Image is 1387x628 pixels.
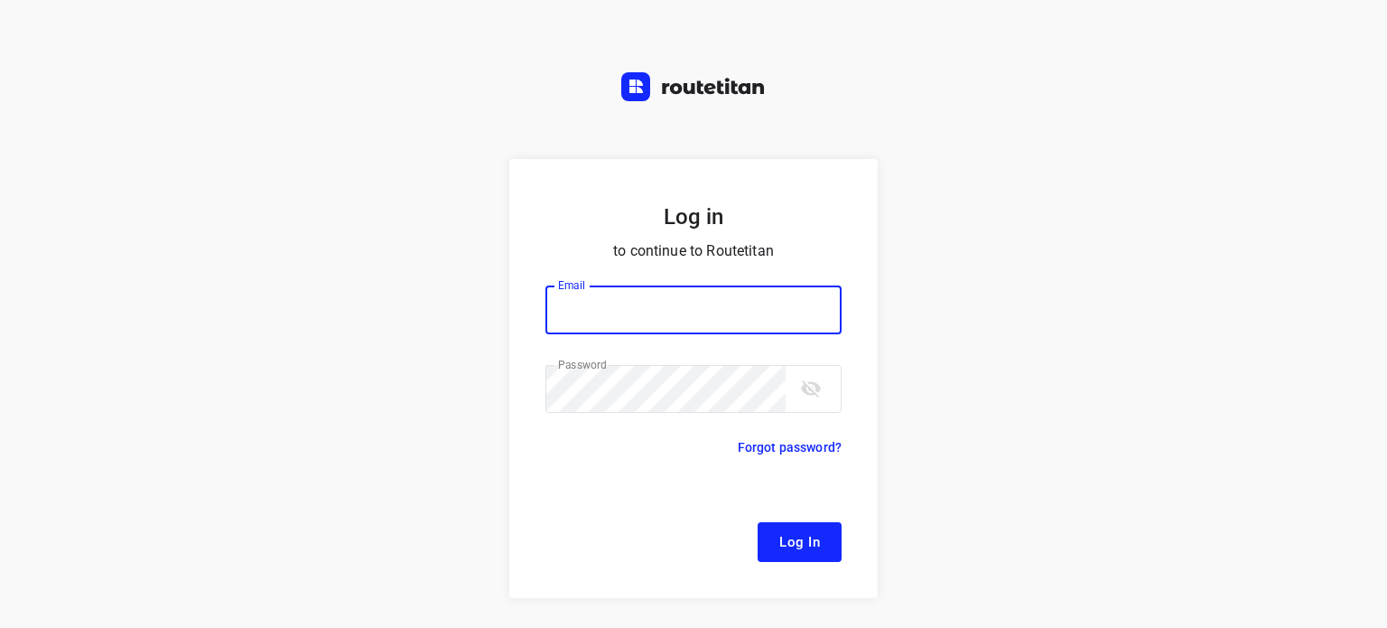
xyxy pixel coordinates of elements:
[545,239,842,264] p: to continue to Routetitan
[779,530,820,554] span: Log In
[793,370,829,407] button: toggle password visibility
[738,436,842,458] p: Forgot password?
[758,522,842,562] button: Log In
[621,72,766,101] img: Routetitan
[545,202,842,231] h5: Log in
